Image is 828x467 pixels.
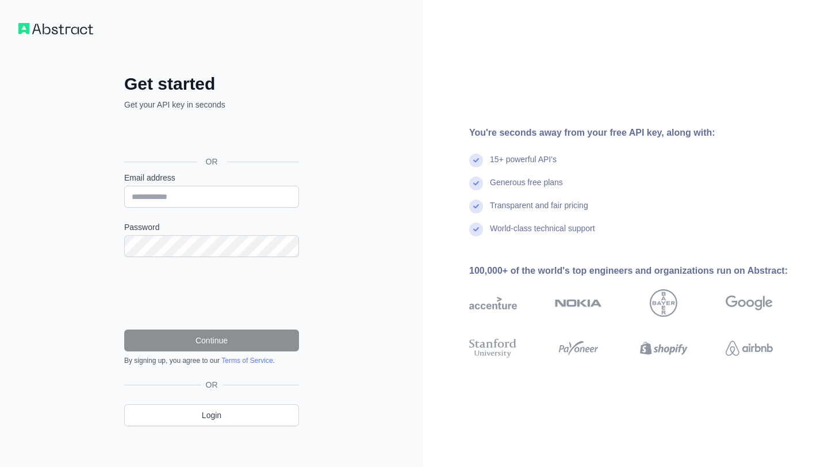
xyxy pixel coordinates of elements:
img: google [726,289,773,317]
img: Workflow [18,23,93,35]
img: shopify [640,336,688,360]
div: 100,000+ of the world's top engineers and organizations run on Abstract: [469,264,810,278]
img: check mark [469,177,483,190]
p: Get your API key in seconds [124,99,299,110]
img: check mark [469,154,483,167]
span: OR [201,379,223,391]
img: check mark [469,223,483,236]
div: You're seconds away from your free API key, along with: [469,126,810,140]
div: Generous free plans [490,177,563,200]
img: nokia [555,289,603,317]
img: check mark [469,200,483,213]
iframe: reCAPTCHA [124,271,299,316]
span: OR [197,156,227,167]
label: Email address [124,172,299,183]
div: By signing up, you agree to our . [124,356,299,365]
div: 15+ powerful API's [490,154,557,177]
a: Login [124,404,299,426]
img: airbnb [726,336,773,360]
img: bayer [650,289,677,317]
img: accenture [469,289,517,317]
label: Password [124,221,299,233]
h2: Get started [124,74,299,94]
img: stanford university [469,336,517,360]
img: payoneer [555,336,603,360]
div: Transparent and fair pricing [490,200,588,223]
iframe: Sign in with Google Button [118,123,302,148]
button: Continue [124,330,299,351]
a: Terms of Service [221,357,273,365]
div: World-class technical support [490,223,595,246]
